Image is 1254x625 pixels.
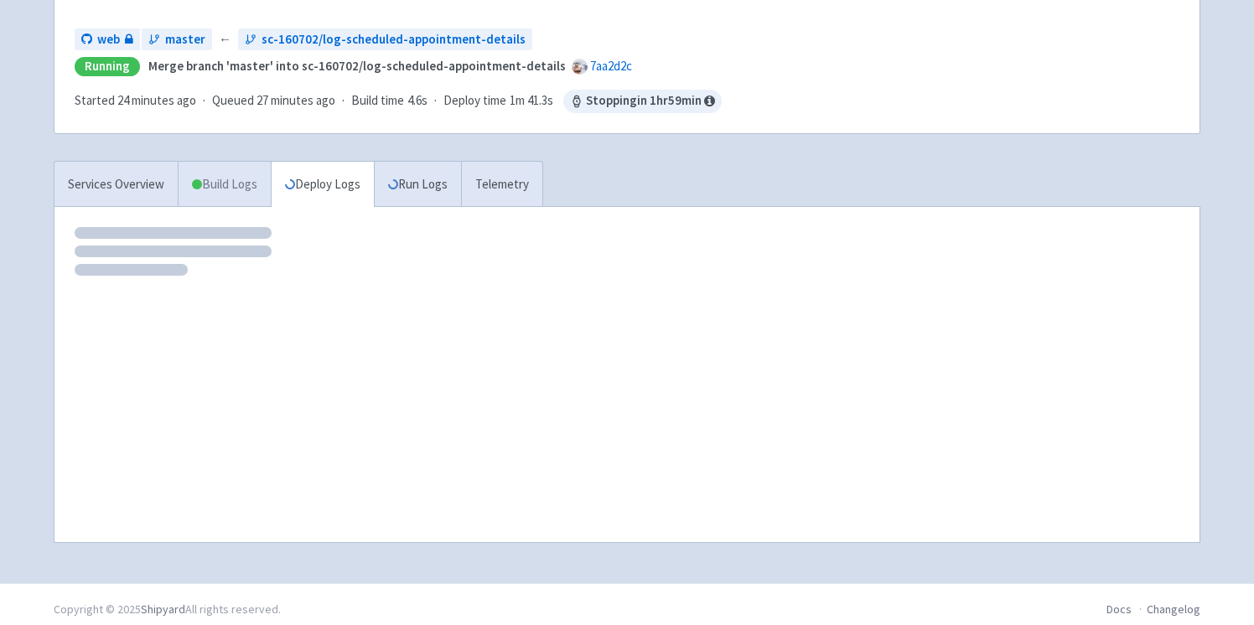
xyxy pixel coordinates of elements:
a: sc-160702/log-scheduled-appointment-details [238,28,532,51]
span: Queued [212,92,335,108]
time: 27 minutes ago [256,92,335,108]
a: Shipyard [141,602,185,617]
a: web [75,28,140,51]
span: Started [75,92,196,108]
span: Stopping in 1 hr 59 min [563,90,722,113]
div: · · · [75,90,722,113]
strong: Merge branch 'master' into sc-160702/log-scheduled-appointment-details [148,58,566,74]
a: Deploy Logs [271,162,374,208]
time: 24 minutes ago [117,92,196,108]
span: web [97,30,120,49]
span: Build time [351,91,404,111]
span: ← [219,30,231,49]
span: master [165,30,205,49]
a: master [142,28,212,51]
div: Running [75,57,140,76]
a: 7aa2d2c [590,58,632,74]
a: Telemetry [461,162,542,208]
a: Build Logs [179,162,271,208]
a: Docs [1106,602,1132,617]
div: Copyright © 2025 All rights reserved. [54,601,281,618]
a: Services Overview [54,162,178,208]
span: sc-160702/log-scheduled-appointment-details [262,30,526,49]
span: Deploy time [443,91,506,111]
a: Changelog [1147,602,1200,617]
span: 4.6s [407,91,427,111]
span: 1m 41.3s [510,91,553,111]
a: Run Logs [374,162,461,208]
